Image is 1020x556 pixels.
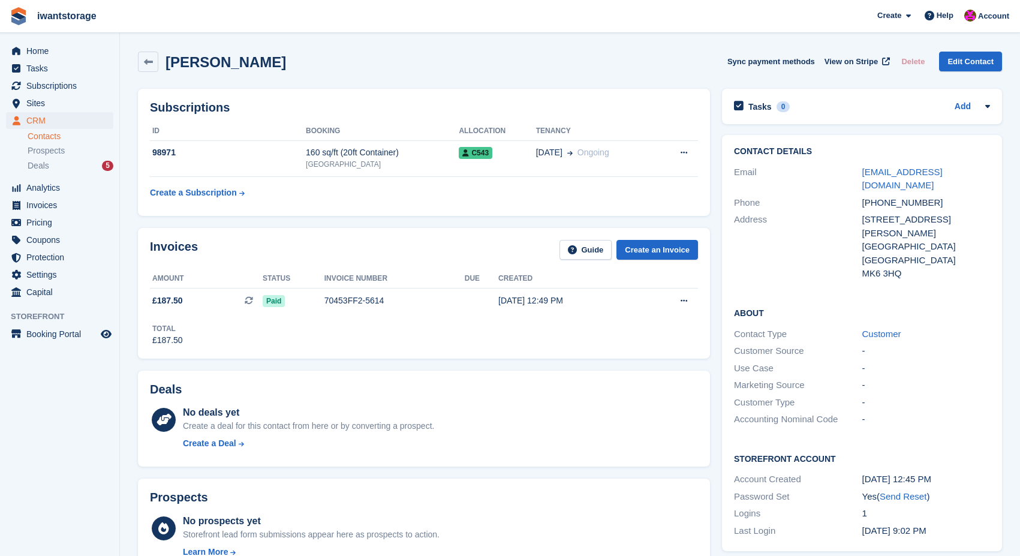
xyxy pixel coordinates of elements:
span: Capital [26,284,98,300]
h2: Prospects [150,491,208,504]
div: 5 [102,161,113,171]
a: iwantstorage [32,6,101,26]
button: Delete [896,52,929,71]
a: Edit Contact [939,52,1002,71]
span: £187.50 [152,294,183,307]
div: Phone [734,196,862,210]
a: Preview store [99,327,113,341]
span: ( ) [877,491,929,501]
span: [DATE] [536,146,562,159]
a: menu [6,214,113,231]
div: Total [152,323,183,334]
a: menu [6,326,113,342]
span: Sites [26,95,98,112]
div: - [862,362,991,375]
th: Due [465,269,498,288]
a: Create a Deal [183,437,434,450]
a: [EMAIL_ADDRESS][DOMAIN_NAME] [862,167,943,191]
img: stora-icon-8386f47178a22dfd0bd8f6a31ec36ba5ce8667c1dd55bd0f319d3a0aa187defe.svg [10,7,28,25]
th: Invoice number [324,269,465,288]
span: Create [877,10,901,22]
h2: About [734,306,990,318]
div: Customer Source [734,344,862,358]
div: 98971 [150,146,306,159]
div: - [862,413,991,426]
div: Create a Deal [183,437,236,450]
a: Create a Subscription [150,182,245,204]
h2: Invoices [150,240,198,260]
div: Contact Type [734,327,862,341]
h2: Contact Details [734,147,990,157]
a: Contacts [28,131,113,142]
div: 0 [777,101,790,112]
a: menu [6,249,113,266]
h2: Deals [150,383,182,396]
div: Customer Type [734,396,862,410]
th: Amount [150,269,263,288]
span: Analytics [26,179,98,196]
th: Status [263,269,324,288]
a: menu [6,197,113,214]
div: Logins [734,507,862,521]
div: - [862,344,991,358]
a: menu [6,95,113,112]
div: Marketing Source [734,378,862,392]
div: - [862,378,991,392]
span: Paid [263,295,285,307]
a: menu [6,112,113,129]
div: [GEOGRAPHIC_DATA] [306,159,459,170]
div: Account Created [734,473,862,486]
a: View on Stripe [820,52,892,71]
a: menu [6,60,113,77]
span: Subscriptions [26,77,98,94]
div: 160 sq/ft (20ft Container) [306,146,459,159]
h2: Tasks [748,101,772,112]
span: Prospects [28,145,65,157]
div: [STREET_ADDRESS] [862,213,991,227]
span: Pricing [26,214,98,231]
span: Help [937,10,953,22]
span: Coupons [26,232,98,248]
div: Email [734,166,862,193]
div: Address [734,213,862,281]
div: Create a deal for this contact from here or by converting a prospect. [183,420,434,432]
th: Created [498,269,642,288]
a: menu [6,43,113,59]
div: [DATE] 12:45 PM [862,473,991,486]
th: Tenancy [536,122,657,141]
div: Accounting Nominal Code [734,413,862,426]
span: Invoices [26,197,98,214]
div: £187.50 [152,334,183,347]
a: Send Reset [880,491,926,501]
div: [GEOGRAPHIC_DATA] [862,254,991,268]
button: Sync payment methods [727,52,815,71]
th: ID [150,122,306,141]
time: 2025-07-30 20:02:17 UTC [862,525,926,536]
div: Yes [862,490,991,504]
a: Deals 5 [28,160,113,172]
span: Protection [26,249,98,266]
a: Guide [559,240,612,260]
h2: [PERSON_NAME] [166,54,286,70]
div: 70453FF2-5614 [324,294,465,307]
th: Allocation [459,122,535,141]
a: menu [6,77,113,94]
div: Storefront lead form submissions appear here as prospects to action. [183,528,440,541]
div: MK6 3HQ [862,267,991,281]
span: View on Stripe [825,56,878,68]
span: CRM [26,112,98,129]
div: No prospects yet [183,514,440,528]
div: Last Login [734,524,862,538]
span: Deals [28,160,49,172]
a: menu [6,284,113,300]
a: Prospects [28,145,113,157]
a: Customer [862,329,901,339]
span: Settings [26,266,98,283]
span: Account [978,10,1009,22]
span: Tasks [26,60,98,77]
div: - [862,396,991,410]
span: Storefront [11,311,119,323]
div: [PHONE_NUMBER] [862,196,991,210]
div: Password Set [734,490,862,504]
th: Booking [306,122,459,141]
